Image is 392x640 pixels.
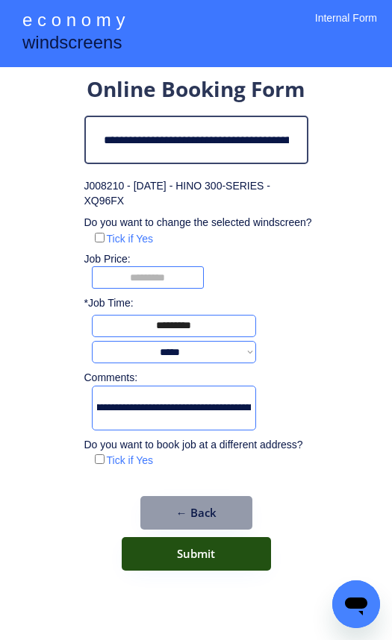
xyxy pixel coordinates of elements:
div: Comments: [84,371,143,386]
div: Online Booking Form [87,75,305,108]
label: Tick if Yes [107,454,154,466]
div: Internal Form [315,11,377,45]
div: Job Price: [84,252,323,267]
div: windscreens [22,30,122,59]
iframe: Button to launch messaging window [332,580,380,628]
div: Do you want to change the selected windscreen? [84,216,314,230]
div: Do you want to book job at a different address? [84,438,314,453]
button: Submit [122,537,271,571]
div: *Job Time: [84,296,143,311]
div: J008210 - [DATE] - HINO 300-SERIES - XQ96FX [84,179,308,208]
div: e c o n o m y [22,7,125,36]
label: Tick if Yes [107,233,154,245]
button: ← Back [140,496,252,530]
